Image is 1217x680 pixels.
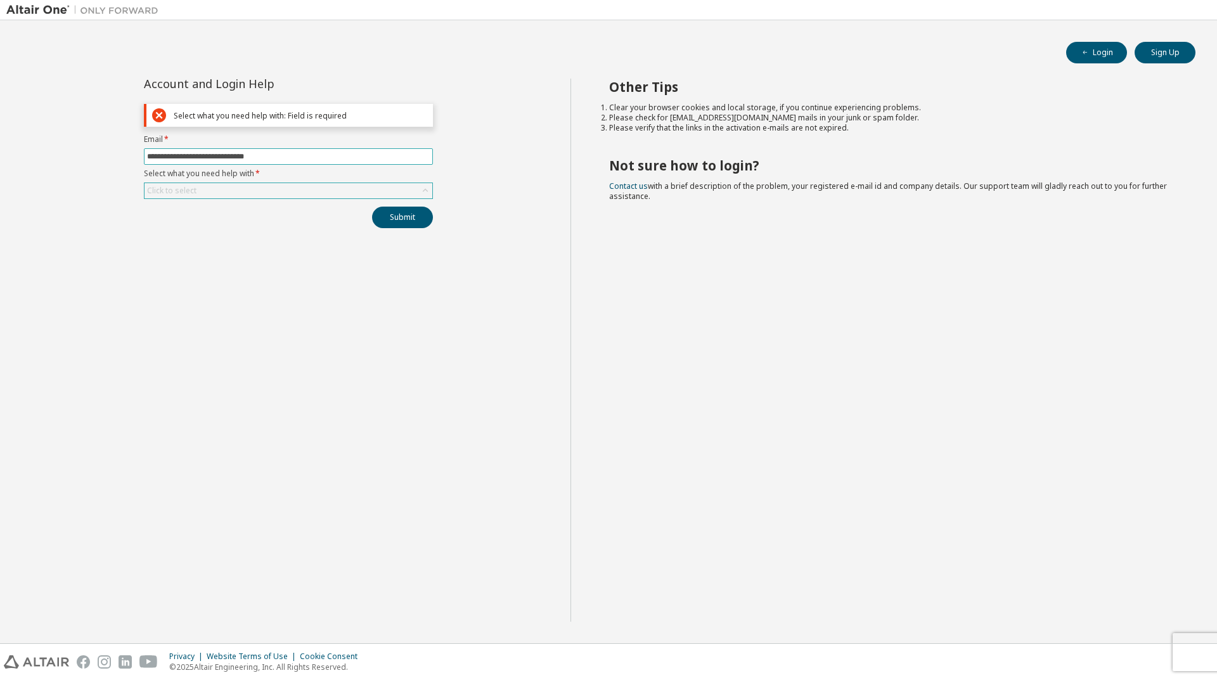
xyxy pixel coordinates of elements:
a: Contact us [609,181,648,191]
li: Please verify that the links in the activation e-mails are not expired. [609,123,1173,133]
button: Submit [372,207,433,228]
img: Altair One [6,4,165,16]
p: © 2025 Altair Engineering, Inc. All Rights Reserved. [169,662,365,672]
div: Click to select [145,183,432,198]
li: Clear your browser cookies and local storage, if you continue experiencing problems. [609,103,1173,113]
h2: Other Tips [609,79,1173,95]
h2: Not sure how to login? [609,157,1173,174]
label: Select what you need help with [144,169,433,179]
label: Email [144,134,433,144]
img: instagram.svg [98,655,111,669]
img: facebook.svg [77,655,90,669]
img: linkedin.svg [119,655,132,669]
div: Privacy [169,651,207,662]
div: Click to select [147,186,196,196]
button: Login [1066,42,1127,63]
div: Cookie Consent [300,651,365,662]
li: Please check for [EMAIL_ADDRESS][DOMAIN_NAME] mails in your junk or spam folder. [609,113,1173,123]
img: youtube.svg [139,655,158,669]
button: Sign Up [1135,42,1195,63]
div: Website Terms of Use [207,651,300,662]
div: Select what you need help with: Field is required [174,111,427,120]
span: with a brief description of the problem, your registered e-mail id and company details. Our suppo... [609,181,1167,202]
div: Account and Login Help [144,79,375,89]
img: altair_logo.svg [4,655,69,669]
